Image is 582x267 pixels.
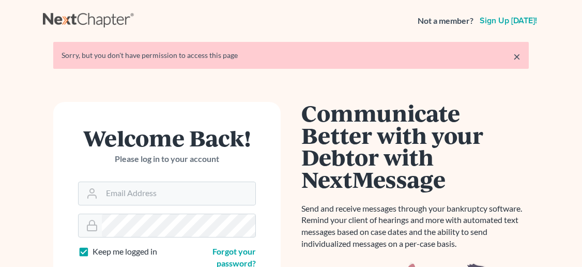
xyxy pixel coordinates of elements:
[301,102,529,190] h1: Communicate Better with your Debtor with NextMessage
[62,50,520,61] div: Sorry, but you don't have permission to access this page
[78,153,256,165] p: Please log in to your account
[102,182,255,205] input: Email Address
[93,246,157,258] label: Keep me logged in
[418,15,473,27] strong: Not a member?
[513,50,520,63] a: ×
[478,17,539,25] a: Sign up [DATE]!
[301,203,529,250] p: Send and receive messages through your bankruptcy software. Remind your client of hearings and mo...
[78,127,256,149] h1: Welcome Back!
